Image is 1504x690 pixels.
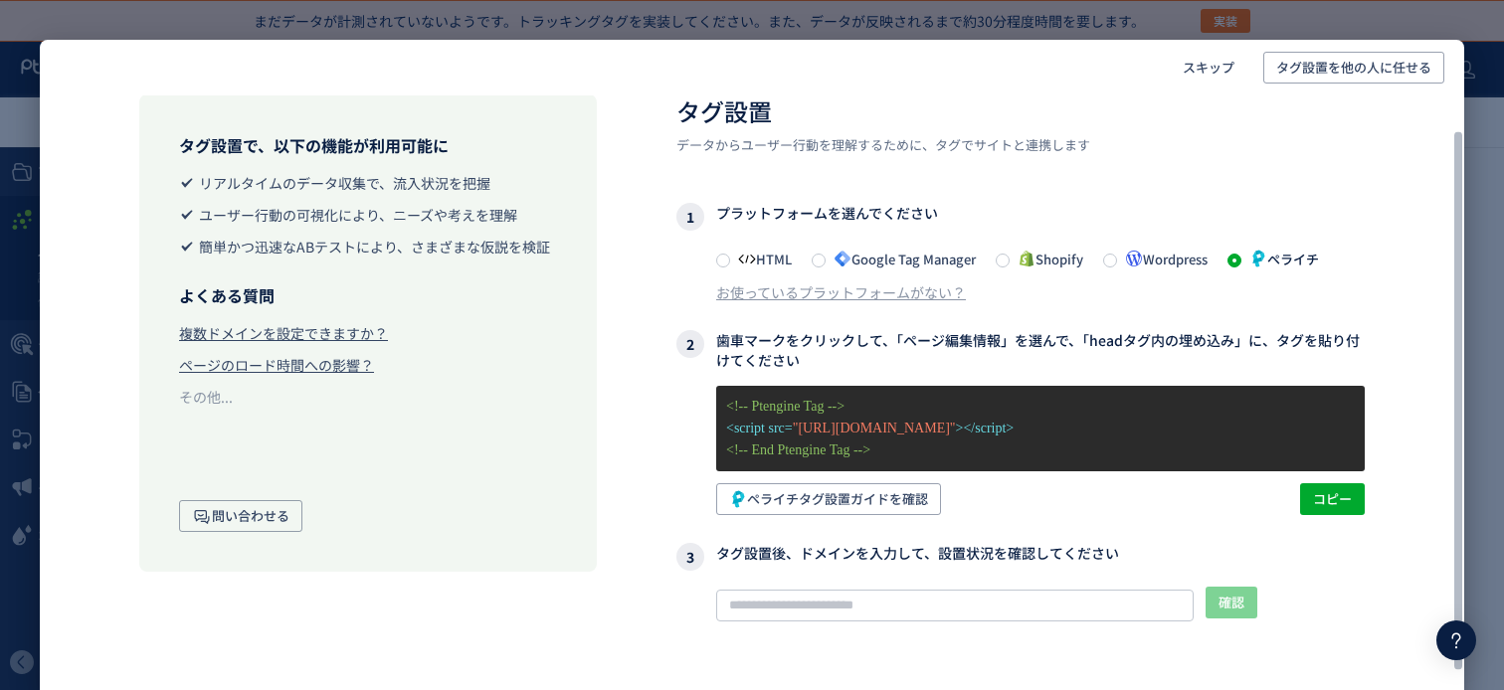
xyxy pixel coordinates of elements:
h3: プラットフォームを選んでください [676,203,1365,231]
span: Google Tag Manager [826,250,976,268]
a: ヒートマップを追加 [1029,170,1176,198]
span: HTML [730,250,792,268]
span: カスタムチャネル [38,364,141,412]
span: ヒートマップ [38,49,115,96]
span: Shopify [1010,250,1083,268]
p: ヒートマップページ数 [207,170,352,198]
p: 有料プランでは、計測対象となっている全てのページでヒートマップの閲覧が可能となります。 [416,113,1391,133]
h3: タグ設置で、以下の機能が利用可能に [179,134,557,157]
span: Wordpress [1117,250,1208,268]
div: ご指定の条件に該当するデータがありません [207,228,1464,248]
a: ヒートマップ設定 [227,73,374,100]
p: ヒートマップは、非常に直感的でわかりやすくサイトの状況が把握できます。色の深さによって、ユーザーが何を見ているかを示し、素早くチャネルを識別し、CVR向上や顧客育成につながる課題を効率的に発見す... [416,71,1391,110]
span: ページグループ [38,221,128,268]
span: キャンペーン [38,316,115,364]
a: 無制限ヒートマップを利用 [865,170,1009,198]
button: 確認 [1206,587,1257,618]
span: コピー [1313,483,1352,515]
span: ペライチ [1241,250,1319,268]
li: 簡単かつ迅速なABテストにより、さまざまな仮説を検証 [179,237,557,257]
span: ペライチタグ設置ガイドを確認 [729,483,928,515]
h2: タグ設置 [676,94,1365,128]
h3: タグ設置後、ドメインを入力して、設置状況を確認してください [676,543,1365,571]
h3: 歯車マークをクリックして、「ページ編集情報」を選んで、「headタグ内の埋め込み」に、タグを貼り付けてください [676,330,1365,370]
span: コンバージョン [38,268,128,316]
div: お使っているプラットフォームがない？ [716,282,966,302]
div: ページのロード時間への影響？ [179,355,374,375]
li: ユーザー行動の可視化により、ニーズや考えを理解 [179,205,557,225]
span: プロジェクト [38,1,115,49]
button: ペライチタグ設置ガイドを確認 [716,483,941,515]
a: ページ管理 [227,45,374,73]
li: リアルタイムのデータ収集で、流入状況を把握 [179,173,557,193]
button: スキップ [1170,52,1247,84]
span: 問い合わせる [192,500,289,532]
p: <!-- Ptengine Tag --> [726,396,1355,418]
p: ヒートマップ計測対象URLを登録し、ユーザー行動を視覚化しましょう [416,45,1391,61]
p: データからユーザー行動を理解するために、タグでサイトと連携します [676,136,1365,155]
span: タグ設置を他の人に任せる [1276,52,1431,84]
button: 問い合わせる [179,500,302,532]
span: 確認 [1219,587,1244,618]
button: タグ設置を他の人に任せる [1263,52,1444,84]
p: <script src= ></script> [726,418,1355,439]
strong: 0/1 [336,177,352,191]
i: 3 [676,543,704,571]
span: "[URL][DOMAIN_NAME]" [793,421,956,435]
div: その他... [179,387,233,407]
button: コピー [1300,483,1365,515]
p: <!-- End Ptengine Tag --> [726,439,1355,461]
span: スキップ [1183,52,1234,84]
div: 複数ドメインを設定できますか？ [179,323,388,343]
i: 2 [676,330,704,358]
i: 1 [676,203,704,231]
h3: よくある質問 [179,284,557,307]
span: イベント [38,173,90,221]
